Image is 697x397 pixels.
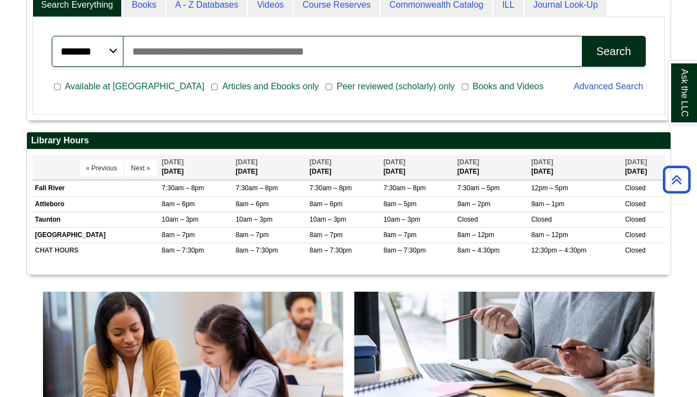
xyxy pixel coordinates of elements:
span: 10am – 3pm [383,216,420,223]
th: [DATE] [455,155,528,180]
div: Search [596,45,631,58]
span: 8am – 4:30pm [457,246,500,254]
span: 7:30am – 8pm [162,184,204,192]
span: 8am – 7:30pm [383,246,426,254]
span: 8am – 12pm [531,231,568,239]
span: 12:30pm – 4:30pm [531,246,586,254]
span: Closed [625,231,645,239]
span: 7:30am – 8pm [310,184,352,192]
td: Fall River [33,181,159,196]
a: Advanced Search [574,82,643,91]
input: Available at [GEOGRAPHIC_DATA] [54,82,61,92]
span: 10am – 3pm [310,216,347,223]
span: 8am – 5pm [383,200,417,208]
th: [DATE] [381,155,455,180]
span: Closed [625,200,645,208]
span: 8am – 6pm [162,200,195,208]
th: [DATE] [528,155,622,180]
td: Attleboro [33,196,159,212]
input: Books and Videos [462,82,468,92]
span: 8am – 7pm [383,231,417,239]
button: Search [582,36,645,67]
span: 8am – 7pm [162,231,195,239]
input: Articles and Ebooks only [211,82,218,92]
span: 7:30am – 8pm [383,184,426,192]
span: 8am – 7:30pm [162,246,204,254]
span: 12pm – 5pm [531,184,568,192]
span: Closed [625,216,645,223]
span: [DATE] [383,158,406,166]
span: 7:30am – 5pm [457,184,500,192]
span: 8am – 6pm [236,200,269,208]
span: 8am – 12pm [457,231,494,239]
td: CHAT HOURS [33,243,159,259]
span: [DATE] [625,158,647,166]
span: Closed [625,184,645,192]
span: Closed [625,246,645,254]
span: Closed [457,216,478,223]
span: 8am – 6pm [310,200,343,208]
span: Available at [GEOGRAPHIC_DATA] [61,80,209,93]
th: [DATE] [307,155,381,180]
td: [GEOGRAPHIC_DATA] [33,227,159,243]
input: Peer reviewed (scholarly) only [326,82,332,92]
span: Articles and Ebooks only [218,80,323,93]
span: 9am – 2pm [457,200,490,208]
span: Closed [531,216,552,223]
span: 10am – 3pm [162,216,199,223]
span: 9am – 1pm [531,200,564,208]
button: Next » [125,160,156,176]
span: [DATE] [236,158,258,166]
span: 8am – 7:30pm [236,246,278,254]
td: Taunton [33,212,159,227]
button: « Previous [80,160,123,176]
span: 8am – 7pm [236,231,269,239]
span: Peer reviewed (scholarly) only [332,80,459,93]
span: 10am – 3pm [236,216,273,223]
th: [DATE] [159,155,233,180]
span: Books and Videos [468,80,548,93]
h2: Library Hours [27,132,671,149]
a: Back to Top [659,172,694,187]
span: [DATE] [162,158,184,166]
span: 8am – 7pm [310,231,343,239]
th: [DATE] [622,155,664,180]
th: [DATE] [233,155,307,180]
span: [DATE] [531,158,553,166]
span: [DATE] [310,158,332,166]
span: 8am – 7:30pm [310,246,352,254]
span: 7:30am – 8pm [236,184,278,192]
span: [DATE] [457,158,479,166]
